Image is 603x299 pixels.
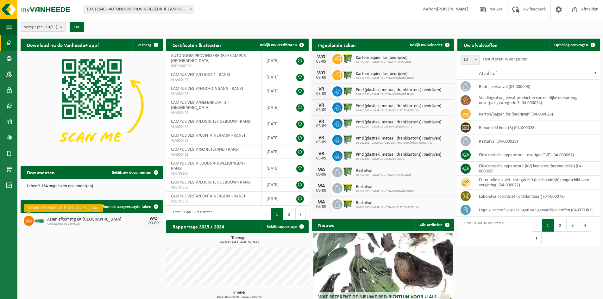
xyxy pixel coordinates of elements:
span: Omwisseling op aanvraag [47,222,144,226]
label: resultaten weergeven [483,57,528,62]
td: labo-afval (corrosief - ontvlambaar) (04-000078) [474,190,600,203]
span: VLA707370 [171,185,257,190]
div: VR [315,135,328,140]
span: Pmd (plastiek, metaal, drankkartons) (bedrijven) [356,152,441,157]
span: 10-912095 - CAMPUS VESTA/LOGISTIEK GEBOUW [356,109,441,113]
td: behandeld hout (B) (04-000028) [474,121,600,134]
div: 08-09 [315,205,328,209]
span: Afvalstof [479,71,497,76]
span: 10-912097 - CAMPUS VESTA/OEFENPLAAT 1 [356,125,441,129]
img: WB-1100-HPE-GN-50 [342,85,353,96]
button: Vestigingen(10/11) [21,22,66,32]
span: 10-912090 - CAMPUS VESTA/CONTAINERPARK [356,190,414,193]
p: U heeft 164 ongelezen document(en). [27,184,157,189]
img: WB-1100-HPE-GN-50 [342,198,353,209]
img: Download de VHEPlus App [21,51,163,158]
h2: Uw afvalstoffen [457,39,504,51]
span: Toon de aangevraagde taken [102,205,151,209]
div: VR [315,87,328,92]
a: Bekijk uw documenten [107,166,162,179]
h3: Kubiek [169,291,309,299]
button: OK [70,22,84,32]
span: 10-912086 - CAMPUS VESTA/SCHIETSTAND [356,60,411,64]
img: WB-1100-HPE-GN-50 [342,182,353,193]
span: VLA900425 [171,110,257,115]
span: CAMPUS VESTA/LOGISTIEK GEBOUW - RANST [171,119,252,124]
div: 08-09 [315,189,328,193]
td: [DATE] [262,117,290,131]
span: 10-912086 - CAMPUS VESTA/SCHIETSTAND [356,173,411,177]
div: 05-09 [315,140,328,145]
span: 10-912090 - CAMPUS VESTA/CONTAINERPARK [356,93,441,97]
span: Ophaling aanvragen [554,43,588,47]
button: Previous [532,219,542,232]
div: 08-09 [315,172,328,177]
td: [DATE] [262,131,290,145]
div: 03-09 [315,59,328,64]
td: voedingsafval, bevat producten van dierlijke oorsprong, onverpakt, categorie 3 (04-000024) [474,93,600,107]
h2: Certificaten & attesten [166,39,227,51]
td: frituurolie en -vet, categorie 3 (huishoudelijk) (ongeschikt voor vergisting) (04-000072) [474,176,600,190]
td: [DATE] [262,70,290,84]
span: CAMPUS VESTA/HOOFDINGANG - RANST [171,86,244,91]
span: CAMPUS VESTA/OEFENPLAAT 1 - [GEOGRAPHIC_DATA] [171,100,229,110]
span: Pmd (plastiek, metaal, drankkartons) (bedrijven) [356,136,441,141]
span: Vestigingen [24,22,57,32]
img: WB-0770-HPE-GN-50 [342,134,353,145]
div: MA [315,200,328,205]
h2: Aangevraagde taken [21,200,78,213]
div: 1 tot 10 van 15 resultaten [169,207,212,221]
img: WB-0770-HPE-GN-50 [342,118,353,128]
span: Pmd (plastiek, metaal, drankkartons) (bedrijven) [356,120,441,125]
button: Previous [261,208,271,221]
div: VR [315,119,328,124]
td: [DATE] [262,51,290,70]
span: Bekijk uw documenten [112,171,151,175]
h2: Ingeplande taken [312,39,362,51]
a: Bekijk rapportage [261,220,308,233]
td: karton/papier, los (bedrijven) (04-000026) [474,107,600,121]
td: [DATE] [262,159,290,178]
span: 2024: 64,116 t - 2025: 60,438 t [169,240,309,244]
span: Restafval [356,168,411,173]
button: 2 [554,219,567,232]
div: WO [315,71,328,76]
td: elektronische apparatuur (KV) koelvries (huishoudelijk) (04-000069) [474,162,600,176]
span: CAMPUS VESTA/LOODS 4 - RANST [171,72,231,77]
span: VLA900424 [171,124,257,129]
div: 1 tot 10 van 35 resultaten [461,218,504,245]
a: Alle artikelen [414,219,454,231]
span: CAMPUS VESTA/SCHIETSTAND - RANST [171,147,240,152]
span: 10-911540 - AUTONOOM PROVINCIEBEDRIJF CAMPUS VESTA - RANST [84,5,194,14]
button: 2 [283,208,296,221]
td: [DATE] [262,84,290,98]
span: CAMPUS VESTA/CONTAINERPARK - RANST [171,133,246,138]
div: MA [315,184,328,189]
button: Next [296,208,305,221]
h3: Tonnage [169,236,309,244]
span: VLA900427 [171,78,257,83]
td: lege kunststof verpakkingen van gevaarlijke stoffen (04-000081) [474,203,600,217]
a: Bekijk uw certificaten [255,39,308,51]
span: VLA708827 [171,171,257,176]
span: Pmd (plastiek, metaal, drankkartons) (bedrijven) [356,104,441,109]
div: 05-09 [315,92,328,96]
button: 3 [567,219,579,232]
h2: Documenten [21,166,61,178]
img: WB-0770-HPE-GN-50 [342,150,353,161]
span: CAMPUS VESTA LOODS RIJOPLEIDINGEN - RANST [171,161,245,171]
div: 05-09 [315,108,328,112]
div: 05-09 [315,156,328,161]
strong: [PERSON_NAME] [437,7,468,12]
div: 03-09 [315,76,328,80]
span: Karton/papier, los (bedrijven) [356,72,414,77]
button: 1 [271,208,283,221]
button: 1 [542,219,554,232]
span: 10-912090 - CAMPUS VESTA/CONTAINERPARK [356,77,414,80]
img: WB-0770-HPE-GN-50 [342,166,353,177]
span: 2024: 280,440 m3 - 2025: 0,000 m3 [169,296,309,299]
span: 10-912101 - CAMPUS [GEOGRAPHIC_DATA]/HOOFDINGANG [356,141,441,145]
img: WB-0770-HPE-GN-50 [342,53,353,64]
span: CAMPUS VESTA/LOGISTIEK GEBOUW - RANST [171,180,252,185]
span: Pmd (plastiek, metaal, drankkartons) (bedrijven) [356,88,441,93]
